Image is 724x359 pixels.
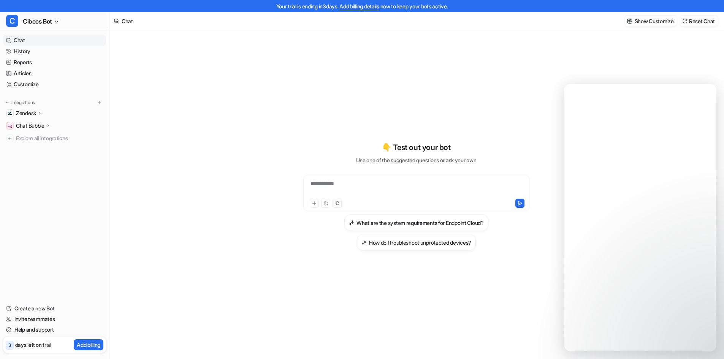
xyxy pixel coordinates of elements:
[564,84,716,351] iframe: Intercom live chat
[97,100,102,105] img: menu_add.svg
[5,100,10,105] img: expand menu
[349,220,354,226] img: What are the system requirements for Endpoint Cloud?
[8,111,12,115] img: Zendesk
[11,100,35,106] p: Integrations
[682,18,688,24] img: reset
[382,142,450,153] p: 👇 Test out your bot
[3,46,106,57] a: History
[6,15,18,27] span: C
[3,314,106,324] a: Invite teammates
[16,109,36,117] p: Zendesk
[77,341,100,349] p: Add billing
[3,35,106,46] a: Chat
[8,342,11,349] p: 3
[3,79,106,90] a: Customize
[680,16,718,27] button: Reset Chat
[16,122,44,130] p: Chat Bubble
[16,132,103,144] span: Explore all integrations
[3,133,106,144] a: Explore all integrations
[74,339,103,350] button: Add billing
[369,239,471,247] h3: How do I troubleshoot unprotected devices?
[356,219,483,227] h3: What are the system requirements for Endpoint Cloud?
[3,68,106,79] a: Articles
[356,156,476,164] p: Use one of the suggested questions or ask your own
[122,17,133,25] div: Chat
[6,134,14,142] img: explore all integrations
[15,341,51,349] p: days left on trial
[3,99,37,106] button: Integrations
[3,57,106,68] a: Reports
[3,324,106,335] a: Help and support
[339,3,379,9] a: Add billing details
[357,234,476,251] button: How do I troubleshoot unprotected devices?How do I troubleshoot unprotected devices?
[8,123,12,128] img: Chat Bubble
[361,240,367,245] img: How do I troubleshoot unprotected devices?
[625,16,677,27] button: Show Customize
[23,16,52,27] span: Cibecs Bot
[627,18,632,24] img: customize
[635,17,674,25] p: Show Customize
[3,303,106,314] a: Create a new Bot
[344,214,488,231] button: What are the system requirements for Endpoint Cloud?What are the system requirements for Endpoint...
